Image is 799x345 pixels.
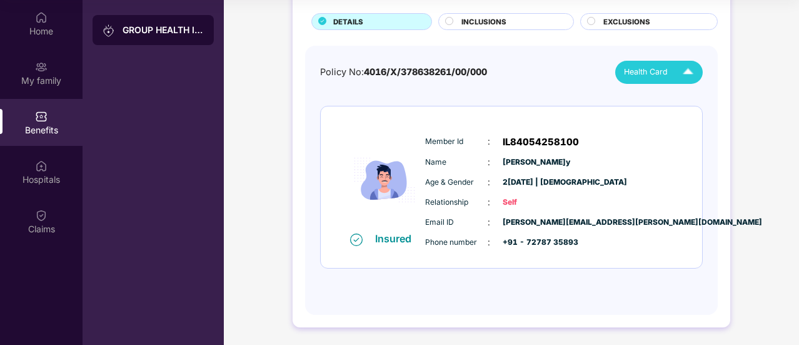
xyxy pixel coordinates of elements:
[488,135,490,148] span: :
[425,237,488,249] span: Phone number
[333,16,363,28] span: DETAILS
[425,136,488,148] span: Member Id
[624,66,668,78] span: Health Card
[677,61,699,83] img: Icuh8uwCUCF+XjCZyLQsAKiDCM9HiE6CMYmKQaPGkZKaA32CAAACiQcFBJY0IsAAAAASUVORK5CYII=
[461,16,506,28] span: INCLUSIONS
[488,235,490,249] span: :
[364,66,487,77] span: 4016/X/378638261/00/000
[35,110,48,123] img: svg+xml;base64,PHN2ZyBpZD0iQmVuZWZpdHMiIHhtbG5zPSJodHRwOi8vd3d3LnczLm9yZy8yMDAwL3N2ZyIgd2lkdGg9Ij...
[615,61,703,84] button: Health Card
[503,135,579,150] span: IL84054258100
[103,24,115,37] img: svg+xml;base64,PHN2ZyB3aWR0aD0iMjAiIGhlaWdodD0iMjAiIHZpZXdCb3g9IjAgMCAyMCAyMCIgZmlsbD0ibm9uZSIgeG...
[503,177,565,188] span: 2[DATE] | [DEMOGRAPHIC_DATA]
[488,215,490,229] span: :
[425,177,488,188] span: Age & Gender
[425,197,488,209] span: Relationship
[488,155,490,169] span: :
[425,157,488,168] span: Name
[35,61,48,73] img: svg+xml;base64,PHN2ZyB3aWR0aD0iMjAiIGhlaWdodD0iMjAiIHZpZXdCb3g9IjAgMCAyMCAyMCIgZmlsbD0ibm9uZSIgeG...
[503,157,565,168] span: [PERSON_NAME]y
[375,232,419,245] div: Insured
[503,237,565,249] span: +91 - 72787 35893
[503,217,565,229] span: [PERSON_NAME][EMAIL_ADDRESS][PERSON_NAME][DOMAIN_NAME]
[488,175,490,189] span: :
[425,217,488,229] span: Email ID
[123,24,204,36] div: GROUP HEALTH INSURANCE
[35,160,48,172] img: svg+xml;base64,PHN2ZyBpZD0iSG9zcGl0YWxzIiB4bWxucz0iaHR0cDovL3d3dy53My5vcmcvMjAwMC9zdmciIHdpZHRoPS...
[603,16,650,28] span: EXCLUSIONS
[347,128,422,232] img: icon
[503,197,565,209] span: Self
[350,234,363,246] img: svg+xml;base64,PHN2ZyB4bWxucz0iaHR0cDovL3d3dy53My5vcmcvMjAwMC9zdmciIHdpZHRoPSIxNiIgaGVpZ2h0PSIxNi...
[35,209,48,222] img: svg+xml;base64,PHN2ZyBpZD0iQ2xhaW0iIHhtbG5zPSJodHRwOi8vd3d3LnczLm9yZy8yMDAwL3N2ZyIgd2lkdGg9IjIwIi...
[320,65,487,80] div: Policy No:
[35,11,48,24] img: svg+xml;base64,PHN2ZyBpZD0iSG9tZSIgeG1sbnM9Imh0dHA6Ly93d3cudzMub3JnLzIwMDAvc3ZnIiB3aWR0aD0iMjAiIG...
[488,195,490,209] span: :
